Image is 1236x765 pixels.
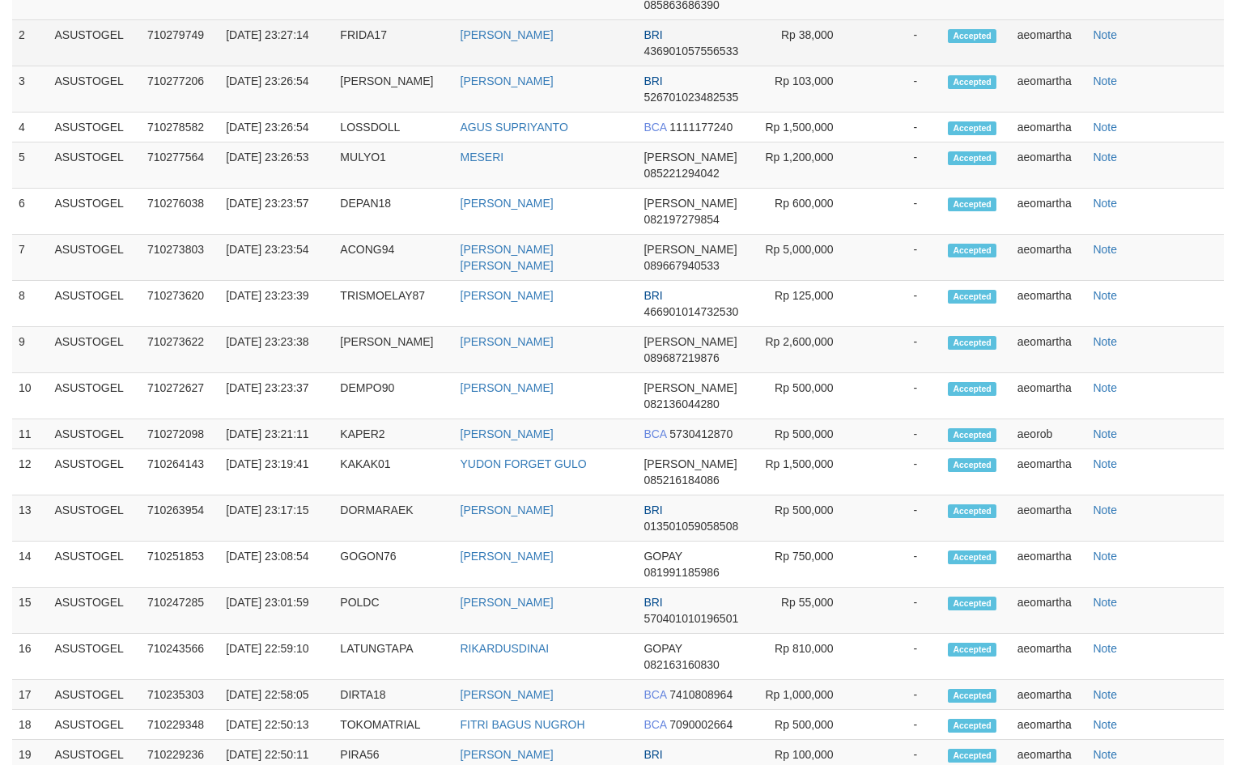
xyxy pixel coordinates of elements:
[141,680,219,710] td: 710235303
[758,373,857,419] td: Rp 500,000
[1011,281,1087,327] td: aeomartha
[643,335,737,348] span: [PERSON_NAME]
[461,550,554,563] a: [PERSON_NAME]
[48,281,140,327] td: ASUSTOGEL
[219,113,333,142] td: [DATE] 23:26:54
[333,588,453,634] td: POLDC
[1093,243,1117,256] a: Note
[12,113,48,142] td: 4
[48,189,140,235] td: ASUSTOGEL
[643,45,738,57] span: 436901057556533
[643,550,682,563] span: GOPAY
[758,235,857,281] td: Rp 5,000,000
[1011,710,1087,740] td: aeomartha
[1093,642,1117,655] a: Note
[1093,688,1117,701] a: Note
[948,458,996,472] span: Accepted
[141,588,219,634] td: 710247285
[669,718,733,731] span: 7090002664
[461,718,585,731] a: FITRI BAGUS NUGROH
[141,449,219,495] td: 710264143
[333,281,453,327] td: TRISMOELAY87
[758,419,857,449] td: Rp 500,000
[643,612,738,625] span: 570401010196501
[141,373,219,419] td: 710272627
[643,197,737,210] span: [PERSON_NAME]
[758,588,857,634] td: Rp 55,000
[141,235,219,281] td: 710273803
[1093,718,1117,731] a: Note
[461,504,554,516] a: [PERSON_NAME]
[141,281,219,327] td: 710273620
[643,397,719,410] span: 082136044280
[219,419,333,449] td: [DATE] 23:21:11
[219,634,333,680] td: [DATE] 22:59:10
[643,688,666,701] span: BCA
[858,142,942,189] td: -
[858,20,942,66] td: -
[758,66,857,113] td: Rp 103,000
[643,243,737,256] span: [PERSON_NAME]
[48,588,140,634] td: ASUSTOGEL
[1093,28,1117,41] a: Note
[643,213,719,226] span: 082197279854
[1011,419,1087,449] td: aeorob
[858,542,942,588] td: -
[461,151,504,164] a: MESERI
[219,710,333,740] td: [DATE] 22:50:13
[461,289,554,302] a: [PERSON_NAME]
[333,542,453,588] td: GOGON76
[1093,151,1117,164] a: Note
[12,373,48,419] td: 10
[333,66,453,113] td: [PERSON_NAME]
[643,121,666,134] span: BCA
[1093,197,1117,210] a: Note
[219,449,333,495] td: [DATE] 23:19:41
[643,658,719,671] span: 082163160830
[333,634,453,680] td: LATUNGTAPA
[461,427,554,440] a: [PERSON_NAME]
[858,495,942,542] td: -
[643,566,719,579] span: 081991185986
[758,142,857,189] td: Rp 1,200,000
[48,373,140,419] td: ASUSTOGEL
[643,427,666,440] span: BCA
[12,327,48,373] td: 9
[219,235,333,281] td: [DATE] 23:23:54
[643,28,662,41] span: BRI
[1093,504,1117,516] a: Note
[643,351,719,364] span: 089687219876
[669,121,733,134] span: 1111177240
[948,121,996,135] span: Accepted
[643,718,666,731] span: BCA
[333,327,453,373] td: [PERSON_NAME]
[219,327,333,373] td: [DATE] 23:23:38
[643,504,662,516] span: BRI
[1011,634,1087,680] td: aeomartha
[1011,66,1087,113] td: aeomartha
[461,335,554,348] a: [PERSON_NAME]
[141,113,219,142] td: 710278582
[948,550,996,564] span: Accepted
[858,281,942,327] td: -
[12,20,48,66] td: 2
[219,680,333,710] td: [DATE] 22:58:05
[12,66,48,113] td: 3
[858,113,942,142] td: -
[1093,381,1117,394] a: Note
[333,113,453,142] td: LOSSDOLL
[219,373,333,419] td: [DATE] 23:23:37
[333,235,453,281] td: ACONG94
[948,428,996,442] span: Accepted
[643,91,738,104] span: 526701023482535
[333,680,453,710] td: DIRTA18
[461,197,554,210] a: [PERSON_NAME]
[948,75,996,89] span: Accepted
[12,449,48,495] td: 12
[1093,335,1117,348] a: Note
[333,710,453,740] td: TOKOMATRIAL
[461,74,554,87] a: [PERSON_NAME]
[48,542,140,588] td: ASUSTOGEL
[48,20,140,66] td: ASUSTOGEL
[141,189,219,235] td: 710276038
